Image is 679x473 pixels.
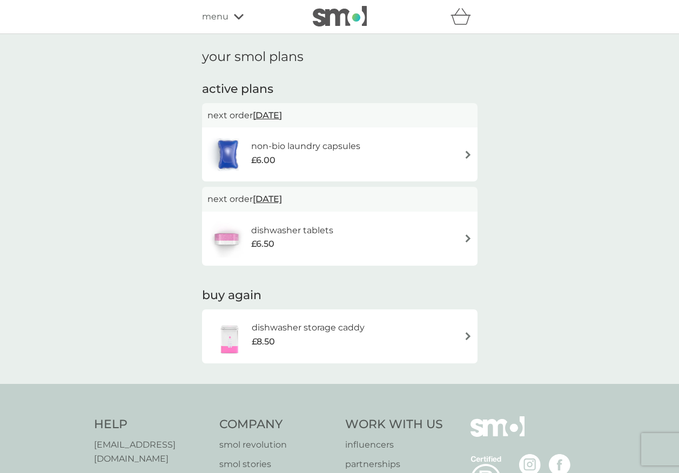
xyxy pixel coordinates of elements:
[94,416,209,433] h4: Help
[470,416,525,453] img: smol
[464,234,472,242] img: arrow right
[202,81,478,98] h2: active plans
[252,335,275,349] span: £8.50
[345,457,443,471] a: partnerships
[202,49,478,65] h1: your smol plans
[219,457,334,471] a: smol stories
[251,153,275,167] span: £6.00
[207,136,248,173] img: non-bio laundry capsules
[253,188,282,210] span: [DATE]
[202,287,478,304] h2: buy again
[253,105,282,126] span: [DATE]
[207,220,245,258] img: dishwasher tablets
[252,321,365,335] h6: dishwasher storage caddy
[207,192,472,206] p: next order
[207,317,252,355] img: dishwasher storage caddy
[313,6,367,26] img: smol
[345,438,443,452] a: influencers
[464,332,472,340] img: arrow right
[94,438,209,465] a: [EMAIL_ADDRESS][DOMAIN_NAME]
[207,109,472,123] p: next order
[251,139,360,153] h6: non-bio laundry capsules
[219,438,334,452] a: smol revolution
[219,416,334,433] h4: Company
[251,237,274,251] span: £6.50
[345,416,443,433] h4: Work With Us
[451,6,478,28] div: basket
[202,10,228,24] span: menu
[251,224,333,238] h6: dishwasher tablets
[464,151,472,159] img: arrow right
